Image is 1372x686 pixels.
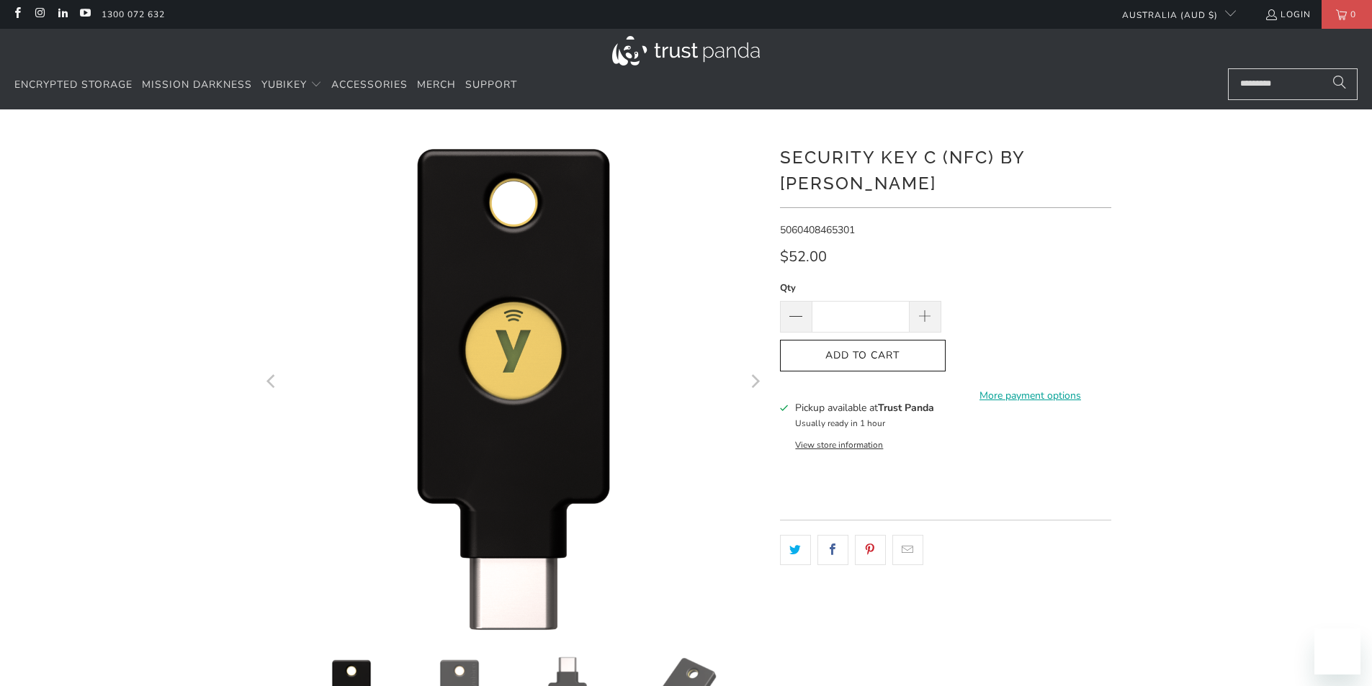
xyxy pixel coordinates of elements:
[780,535,811,565] a: Share this on Twitter
[331,78,408,91] span: Accessories
[743,131,766,635] button: Next
[142,78,252,91] span: Mission Darkness
[1228,68,1358,100] input: Search...
[1314,628,1360,674] iframe: Button to launch messaging window
[417,68,456,102] a: Merch
[331,68,408,102] a: Accessories
[102,6,165,22] a: 1300 072 632
[780,280,941,296] label: Qty
[795,400,934,415] h3: Pickup available at
[465,78,517,91] span: Support
[465,68,517,102] a: Support
[79,9,91,20] a: Trust Panda Australia on YouTube
[950,388,1111,404] a: More payment options
[780,142,1111,197] h1: Security Key C (NFC) by [PERSON_NAME]
[417,78,456,91] span: Merch
[795,350,931,362] span: Add to Cart
[780,223,855,237] span: 5060408465301
[878,401,934,415] b: Trust Panda
[33,9,45,20] a: Trust Panda Australia on Instagram
[261,131,284,635] button: Previous
[855,535,886,565] a: Share this on Pinterest
[14,68,133,102] a: Encrypted Storage
[892,535,923,565] a: Email this to a friend
[142,68,252,102] a: Mission Darkness
[261,131,766,635] a: Security Key C (NFC) by Yubico - Trust Panda
[14,78,133,91] span: Encrypted Storage
[14,68,517,102] nav: Translation missing: en.navigation.header.main_nav
[56,9,68,20] a: Trust Panda Australia on LinkedIn
[780,340,946,372] button: Add to Cart
[817,535,848,565] a: Share this on Facebook
[780,247,827,266] span: $52.00
[795,439,883,451] button: View store information
[11,9,23,20] a: Trust Panda Australia on Facebook
[261,68,322,102] summary: YubiKey
[795,418,885,429] small: Usually ready in 1 hour
[612,36,760,66] img: Trust Panda Australia
[1265,6,1311,22] a: Login
[1322,68,1358,100] button: Search
[261,78,307,91] span: YubiKey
